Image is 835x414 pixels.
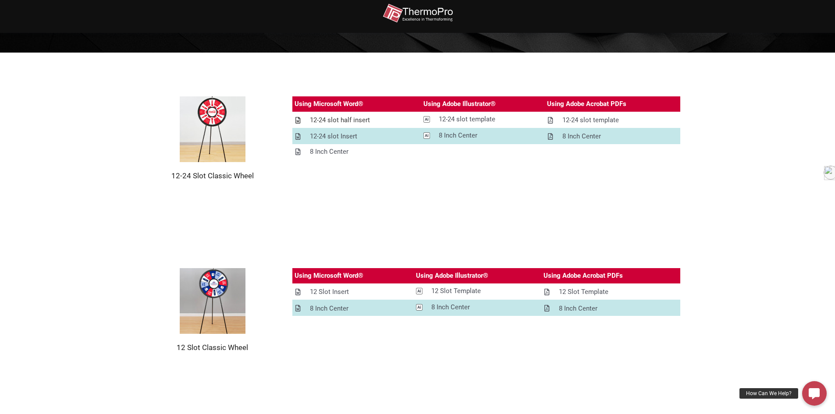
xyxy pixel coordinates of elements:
div: 8 Inch Center [559,303,597,314]
h2: 12 Slot Classic Wheel [155,343,270,352]
a: 8 Inch Center [421,128,545,143]
a: 8 Inch Center [292,144,421,159]
a: 12-24 slot template [545,113,680,128]
div: 12 Slot Insert [310,287,349,297]
a: 8 Inch Center [545,129,680,144]
a: 12 Slot Template [414,283,541,299]
div: Using Adobe Illustrator® [416,270,488,281]
div: 8 Inch Center [562,131,601,142]
img: thermopro-logo-non-iso [383,4,453,23]
div: Using Microsoft Word® [295,99,363,110]
a: 8 Inch Center [292,301,414,316]
div: How Can We Help? [739,388,798,399]
div: Using Adobe Acrobat PDFs [544,270,623,281]
div: 12-24 slot Insert [310,131,357,142]
div: 8 Inch Center [439,130,477,141]
div: Using Adobe Illustrator® [423,99,496,110]
div: Using Microsoft Word® [295,270,363,281]
div: 8 Inch Center [310,146,348,157]
a: 12 Slot Insert [292,284,414,300]
div: 12-24 slot half insert [310,115,370,126]
a: How Can We Help? [802,381,827,406]
a: 8 Inch Center [414,300,541,315]
a: 12-24 slot half insert [292,113,421,128]
div: 12 Slot Template [431,286,481,297]
h2: 12-24 Slot Classic Wheel [155,171,270,180]
a: 12-24 slot Insert [292,129,421,144]
a: 8 Inch Center [541,301,680,316]
a: 12 Slot Template [541,284,680,300]
div: 8 Inch Center [431,302,470,313]
div: 12 Slot Template [559,287,608,297]
div: Using Adobe Acrobat PDFs [547,99,626,110]
div: 12-24 slot template [562,115,619,126]
div: 8 Inch Center [310,303,348,314]
a: 12-24 slot template [421,112,545,127]
div: 12-24 slot template [439,114,495,125]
